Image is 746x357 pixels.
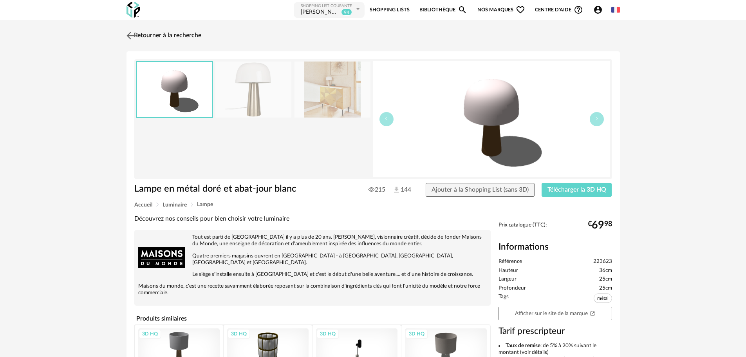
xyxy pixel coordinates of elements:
[125,27,201,44] a: Retourner à la recherche
[134,215,491,223] div: Découvrez nos conseils pour bien choisir votre luminaire
[392,186,401,194] img: Téléchargements
[535,5,583,14] span: Centre d'aideHelp Circle Outline icon
[499,326,612,337] h3: Tarif prescripteur
[499,285,526,292] span: Profondeur
[137,62,212,117] img: thumbnail.png
[228,329,250,339] div: 3D HQ
[419,1,467,19] a: BibliothèqueMagnify icon
[125,30,136,41] img: svg+xml;base64,PHN2ZyB3aWR0aD0iMjQiIGhlaWdodD0iMjQiIHZpZXdCb3g9IjAgMCAyNCAyNCIgZmlsbD0ibm9uZSIgeG...
[499,258,522,265] span: Référence
[138,234,185,281] img: brand logo
[138,234,487,247] p: Tout est parti de [GEOGRAPHIC_DATA] il y a plus de 20 ans. [PERSON_NAME], visionnaire créatif, dé...
[458,5,467,14] span: Magnify icon
[316,329,339,339] div: 3D HQ
[197,202,213,207] span: Lampe
[294,62,370,118] img: lampe-en-metal-dore-et-abat-jour-blanc-1000-5-9-223623_16.jpg
[499,307,612,321] a: Afficher sur le site de la marqueOpen In New icon
[341,9,352,16] sup: 94
[592,222,604,228] span: 69
[499,276,517,283] span: Largeur
[301,4,354,9] div: Shopping List courante
[370,1,410,19] a: Shopping Lists
[588,222,612,228] div: € 98
[405,329,428,339] div: 3D HQ
[516,5,525,14] span: Heart Outline icon
[301,9,340,16] div: FRETIER MELANIE
[134,183,329,195] h1: Lampe en métal doré et abat-jour blanc
[594,294,612,303] span: métal
[599,285,612,292] span: 25cm
[499,222,612,236] div: Prix catalogue (TTC):
[593,5,606,14] span: Account Circle icon
[215,62,291,118] img: lampe-en-metal-dore-et-abat-jour-blanc-1000-5-9-223623_1.jpg
[138,271,487,278] p: Le siège s'installe ensuite à [GEOGRAPHIC_DATA] et c'est le début d'une belle aventure.... et d'u...
[432,187,529,193] span: Ajouter à la Shopping List (sans 3D)
[574,5,583,14] span: Help Circle Outline icon
[542,183,612,197] button: Télécharger la 3D HQ
[392,186,411,194] span: 144
[506,343,540,348] b: Taux de remise
[547,187,606,193] span: Télécharger la 3D HQ
[477,1,525,19] span: Nos marques
[126,2,140,18] img: OXP
[139,329,161,339] div: 3D HQ
[138,283,487,296] p: Maisons du monde, c'est une recette savamment élaborée reposant sur la combinaison d'ingrédients ...
[134,202,152,208] span: Accueil
[599,276,612,283] span: 25cm
[599,267,612,274] span: 36cm
[134,202,612,208] div: Breadcrumb
[138,253,487,266] p: Quatre premiers magasins ouvrent en [GEOGRAPHIC_DATA] - à [GEOGRAPHIC_DATA], [GEOGRAPHIC_DATA], [...
[368,186,385,194] span: 215
[373,61,610,177] img: thumbnail.png
[499,241,612,253] h2: Informations
[499,343,612,356] li: : de 5% à 20% suivant le montant (voir détails)
[134,313,491,324] h4: Produits similaires
[593,258,612,265] span: 223623
[499,267,518,274] span: Hauteur
[611,5,620,14] img: fr
[426,183,535,197] button: Ajouter à la Shopping List (sans 3D)
[499,294,509,305] span: Tags
[593,5,603,14] span: Account Circle icon
[590,310,595,316] span: Open In New icon
[163,202,187,208] span: Luminaire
